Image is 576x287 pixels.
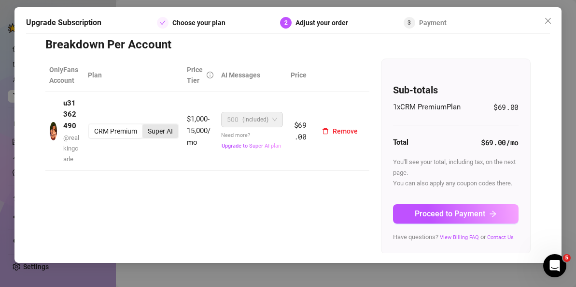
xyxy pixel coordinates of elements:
[481,137,519,147] strong: $69.00 /mo
[489,210,497,218] span: arrow-right
[142,124,178,138] div: Super AI
[88,123,179,139] div: segmented control
[63,134,79,163] span: @ realkingcarle
[89,124,142,138] div: CRM Premium
[221,132,281,149] span: Need more?
[287,59,310,92] th: Price
[493,102,519,113] span: $69.00
[393,138,408,147] strong: Total
[187,66,203,84] span: Price Tier
[222,143,281,149] span: Upgrade to Super AI plan
[207,72,213,78] span: info-circle
[540,17,556,25] span: Close
[563,254,571,262] span: 5
[393,158,516,187] span: You'll see your total, including tax, on the next page. You can also apply any coupon codes there.
[544,17,552,25] span: close
[221,142,281,150] button: Upgrade to Super AI plan
[393,83,519,97] h4: Sub-totals
[294,120,307,141] span: $69.00
[322,128,329,135] span: delete
[333,127,358,135] span: Remove
[172,17,231,29] div: Choose your plan
[440,234,479,241] a: View Billing FAQ
[393,102,461,113] span: 1 x CRM Premium Plan
[543,254,566,277] iframe: Intercom live chat
[314,123,365,139] button: Remove
[160,20,166,26] span: check
[487,234,514,241] a: Contact Us
[227,112,239,127] span: 500
[284,19,288,26] span: 2
[84,59,183,92] th: Plan
[295,17,354,29] div: Adjust your order
[540,13,556,29] button: Close
[45,37,531,53] h3: Breakdown Per Account
[407,19,411,26] span: 3
[242,112,268,127] span: (included)
[26,17,101,29] h5: Upgrade Subscription
[50,122,57,140] img: avatar.jpg
[63,99,76,130] strong: u31362490
[419,17,447,29] div: Payment
[187,115,211,146] span: $1,000-15,000/mo
[393,233,514,241] span: Have questions? or
[217,59,287,92] th: AI Messages
[45,59,84,92] th: OnlyFans Account
[393,204,519,224] button: Proceed to Paymentarrow-right
[415,209,485,218] span: Proceed to Payment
